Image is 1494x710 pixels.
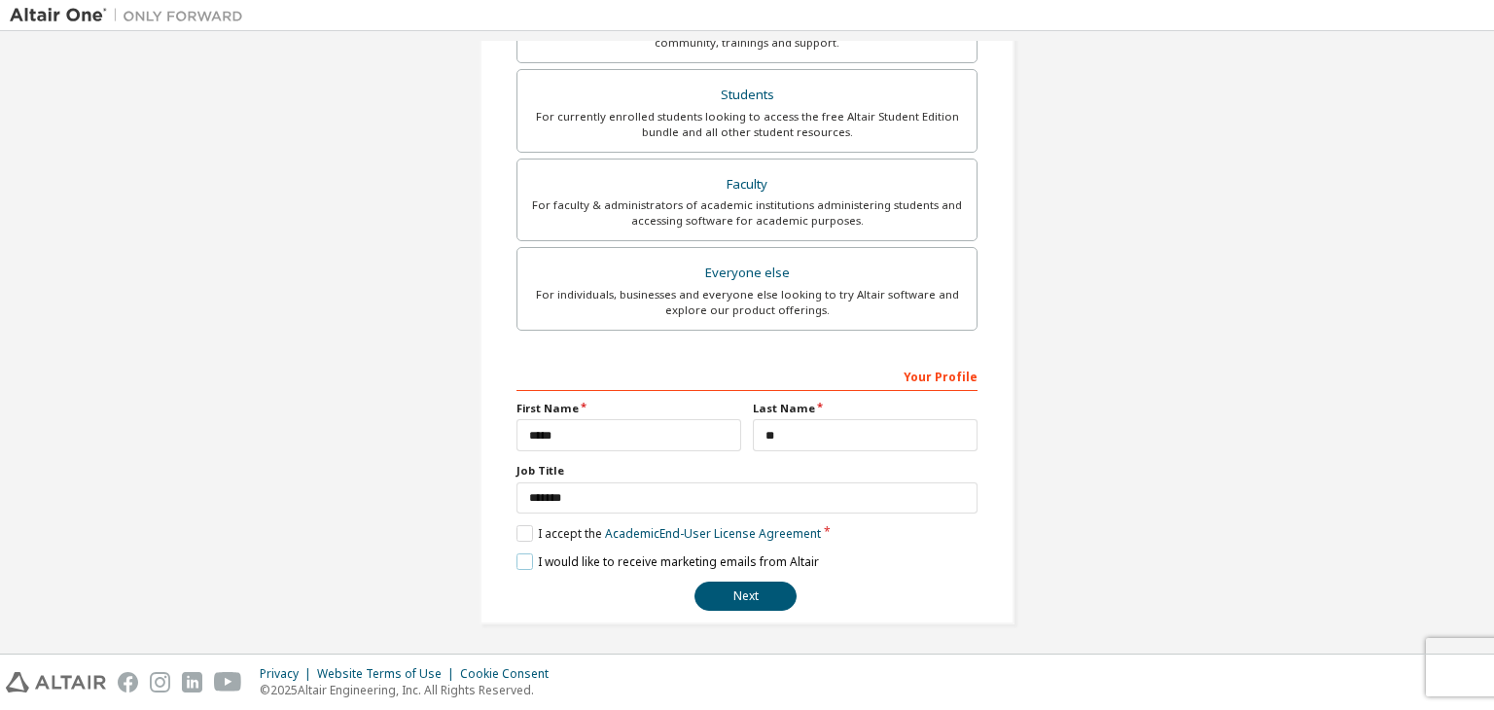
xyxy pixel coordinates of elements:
div: For currently enrolled students looking to access the free Altair Student Edition bundle and all ... [529,109,965,140]
label: First Name [516,401,741,416]
div: For faculty & administrators of academic institutions administering students and accessing softwa... [529,197,965,229]
div: For individuals, businesses and everyone else looking to try Altair software and explore our prod... [529,287,965,318]
img: linkedin.svg [182,672,202,692]
img: altair_logo.svg [6,672,106,692]
div: Your Profile [516,360,978,391]
div: Website Terms of Use [317,666,460,682]
div: Everyone else [529,260,965,287]
label: Job Title [516,463,978,479]
img: facebook.svg [118,672,138,692]
button: Next [694,582,797,611]
label: I accept the [516,525,821,542]
div: Students [529,82,965,109]
img: youtube.svg [214,672,242,692]
div: Faculty [529,171,965,198]
label: Last Name [753,401,978,416]
a: Academic End-User License Agreement [605,525,821,542]
div: Cookie Consent [460,666,560,682]
div: Privacy [260,666,317,682]
label: I would like to receive marketing emails from Altair [516,553,819,570]
img: Altair One [10,6,253,25]
p: © 2025 Altair Engineering, Inc. All Rights Reserved. [260,682,560,698]
img: instagram.svg [150,672,170,692]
